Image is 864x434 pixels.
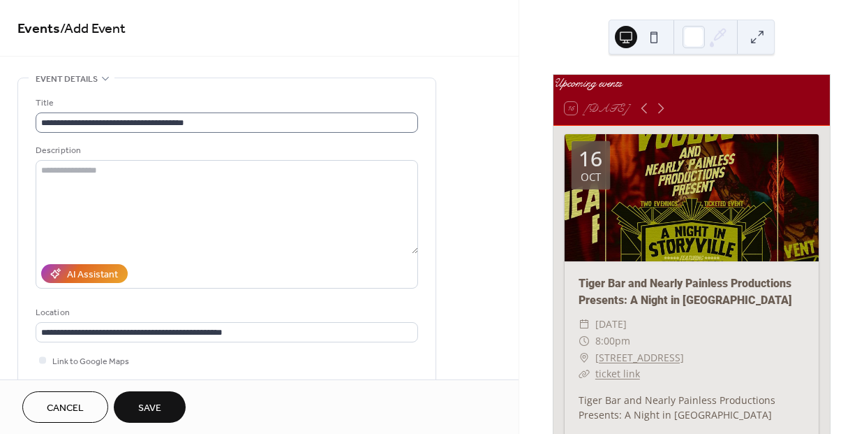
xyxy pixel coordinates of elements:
[17,15,60,43] a: Events
[595,333,630,349] span: 8:00pm
[60,15,126,43] span: / Add Event
[36,143,415,158] div: Description
[579,148,602,169] div: 16
[138,401,161,416] span: Save
[52,354,129,369] span: Link to Google Maps
[595,367,640,380] a: ticket link
[553,75,830,92] div: Upcoming events
[36,72,98,87] span: Event details
[47,401,84,416] span: Cancel
[595,316,627,333] span: [DATE]
[36,96,415,110] div: Title
[22,391,108,423] button: Cancel
[114,391,186,423] button: Save
[581,172,601,182] div: Oct
[579,366,590,382] div: ​
[579,349,590,366] div: ​
[36,305,415,320] div: Location
[579,316,590,333] div: ​
[41,264,128,283] button: AI Assistant
[67,268,118,282] div: AI Assistant
[579,277,792,307] a: Tiger Bar and Nearly Painless Productions Presents: A Night in [GEOGRAPHIC_DATA]
[595,349,684,366] a: [STREET_ADDRESS]
[579,333,590,349] div: ​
